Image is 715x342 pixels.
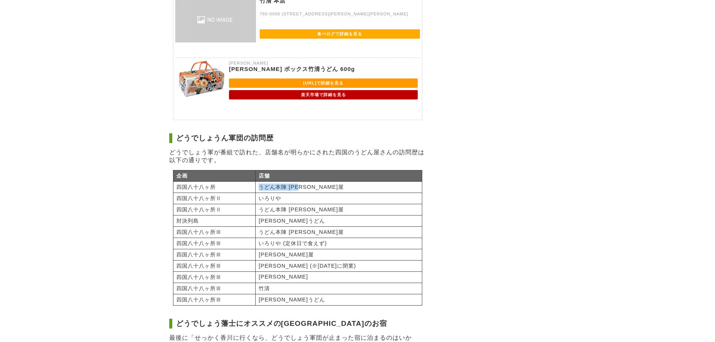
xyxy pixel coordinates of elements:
p: [PERSON_NAME] ボックス竹清うどん 600g [229,65,418,73]
td: 四国八十八ヶ所Ⅲ [173,271,256,283]
td: [PERSON_NAME] (※[DATE]に閉業) [256,260,422,271]
a: 楽天市場で詳細を見る [229,90,418,99]
a: [URL]で詳細を見る [229,78,418,88]
td: 四国八十八ヶ所 [173,181,256,193]
td: 竹清 [256,283,422,294]
td: うどん本陣 [PERSON_NAME]屋 [256,204,422,215]
h2: どうでしょう藩士にオススメの[GEOGRAPHIC_DATA]のお宿 [169,319,426,328]
p: どうでしょう軍が番組で訪れた、店舗名が明らかにされた四国のうどん屋さんの訪問歴は以下の通りです。 [169,149,426,164]
td: 四国八十八ヶ所Ⅲ [173,294,256,305]
p: [PERSON_NAME] [229,60,418,65]
a: 食べログで詳細を見る [260,29,420,39]
td: いろりや [256,193,422,204]
a: 久保田麺業 ボックス竹清うどん 600g [177,93,225,99]
td: [PERSON_NAME]屋 [256,249,422,260]
td: [PERSON_NAME]うどん [256,215,422,226]
td: 四国八十八ヶ所Ⅲ [173,238,256,249]
h2: どうでしょうん軍団の訪問歴 [169,133,426,143]
td: 四国八十八ヶ所Ⅲ [173,283,256,294]
th: 店舗 [256,170,422,181]
td: 対決列島 [173,215,256,226]
td: 四国八十八ヶ所Ⅲ [173,249,256,260]
td: いろりや (定休日で食えず) [256,238,422,249]
td: うどん本陣 [PERSON_NAME]屋 [256,181,422,193]
p: 760-0006 [STREET_ADDRESS][PERSON_NAME][PERSON_NAME] [260,12,420,23]
td: 四国八十八ヶ所Ⅱ [173,193,256,204]
td: [PERSON_NAME] [256,271,422,283]
td: 四国八十八ヶ所Ⅲ [173,260,256,271]
td: うどん本陣 [PERSON_NAME]屋 [256,226,422,238]
td: 四国八十八ヶ所Ⅲ [173,226,256,238]
td: [PERSON_NAME]うどん [256,294,422,305]
img: 久保田麺業 ボックス竹清うどん 600g [177,60,225,97]
td: 四国八十八ヶ所Ⅱ [173,204,256,215]
th: 企画 [173,170,256,181]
